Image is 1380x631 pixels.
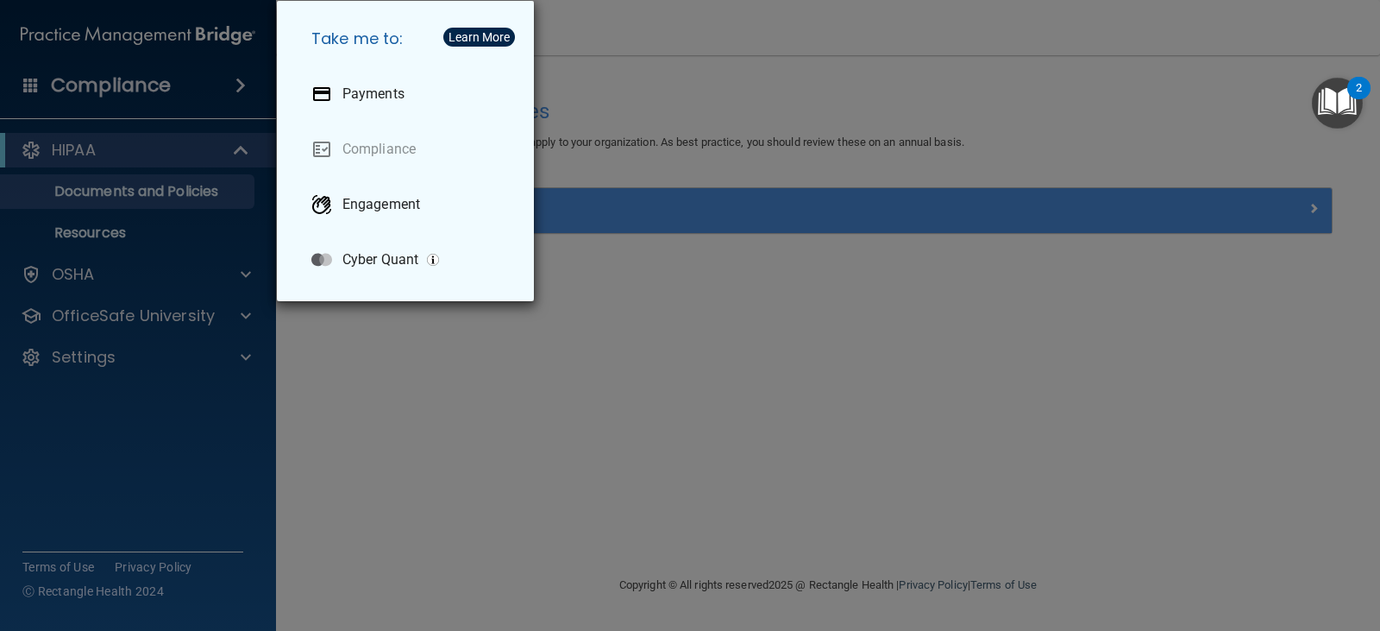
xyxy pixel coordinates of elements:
[342,251,418,268] p: Cyber Quant
[342,196,420,213] p: Engagement
[298,180,520,229] a: Engagement
[342,85,405,103] p: Payments
[1312,78,1363,129] button: Open Resource Center, 2 new notifications
[443,28,515,47] button: Learn More
[298,125,520,174] a: Compliance
[298,15,520,63] h5: Take me to:
[1356,88,1362,110] div: 2
[448,31,510,43] div: Learn More
[298,236,520,284] a: Cyber Quant
[298,70,520,118] a: Payments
